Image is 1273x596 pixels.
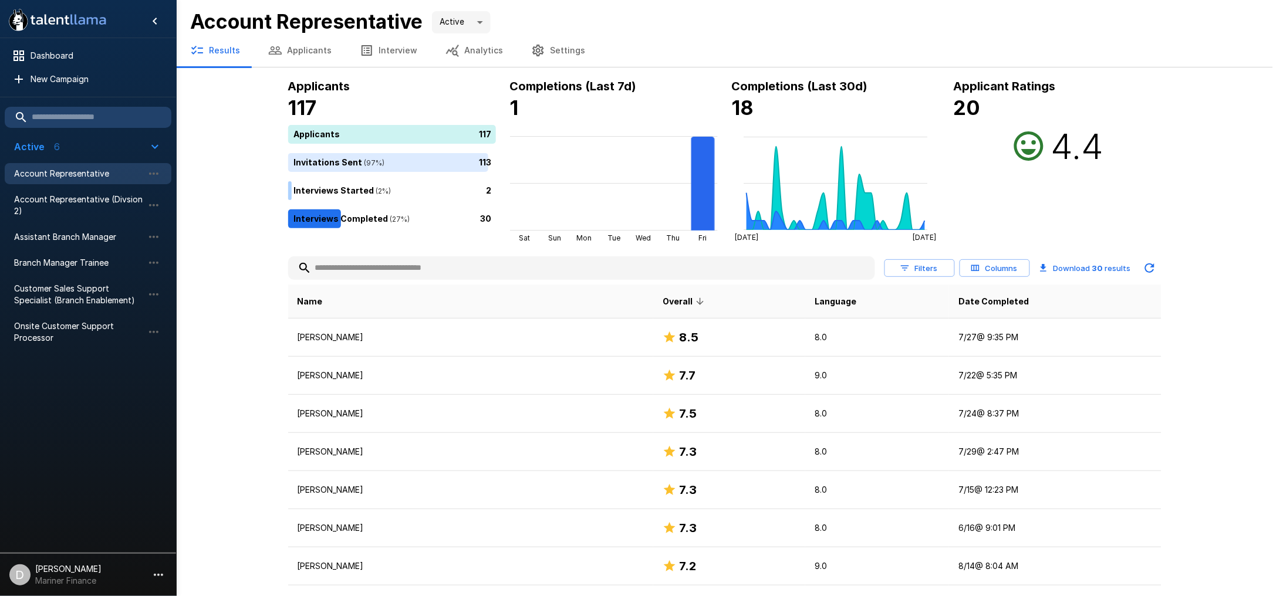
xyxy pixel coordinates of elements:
p: [PERSON_NAME] [298,522,644,534]
p: [PERSON_NAME] [298,331,644,343]
h6: 7.7 [679,366,695,385]
td: 7/24 @ 8:37 PM [949,395,1161,433]
p: 8.0 [815,522,940,534]
h6: 7.5 [679,404,697,423]
button: Settings [517,34,599,67]
span: Name [298,294,323,309]
td: 7/15 @ 12:23 PM [949,471,1161,509]
p: 117 [480,128,492,140]
b: Completions (Last 30d) [732,79,868,93]
p: 8.0 [815,484,940,496]
div: Active [432,11,491,33]
tspan: Thu [666,233,680,242]
h2: 4.4 [1051,125,1104,167]
span: Language [815,294,856,309]
tspan: Mon [576,233,592,242]
tspan: Sun [548,233,560,242]
p: [PERSON_NAME] [298,408,644,419]
span: Date Completed [958,294,1029,309]
p: 9.0 [815,370,940,381]
td: 6/16 @ 9:01 PM [949,509,1161,547]
td: 7/22 @ 5:35 PM [949,357,1161,395]
p: 9.0 [815,560,940,572]
p: 8.0 [815,408,940,419]
p: [PERSON_NAME] [298,560,644,572]
td: 8/14 @ 8:04 AM [949,547,1161,585]
h6: 8.5 [679,328,698,347]
p: [PERSON_NAME] [298,484,644,496]
p: 30 [481,212,492,225]
h6: 7.2 [679,557,696,575]
b: 20 [954,96,981,120]
p: 113 [480,156,492,168]
button: Download 30 results [1035,256,1136,280]
p: [PERSON_NAME] [298,446,644,458]
h6: 7.3 [679,480,697,499]
p: 2 [487,184,492,197]
span: Overall [663,294,708,309]
b: Completions (Last 7d) [510,79,637,93]
button: Analytics [431,34,517,67]
h6: 7.3 [679,442,697,461]
b: 18 [732,96,754,120]
tspan: [DATE] [913,233,936,242]
td: 7/27 @ 9:35 PM [949,319,1161,357]
button: Results [176,34,254,67]
b: Account Representative [190,9,423,33]
tspan: Fri [698,233,707,242]
tspan: Sat [519,233,530,242]
button: Interview [346,34,431,67]
tspan: Wed [636,233,651,242]
button: Columns [960,259,1030,277]
tspan: Tue [607,233,620,242]
b: 1 [510,96,519,120]
button: Filters [884,259,955,277]
p: [PERSON_NAME] [298,370,644,381]
td: 7/29 @ 2:47 PM [949,433,1161,471]
b: Applicant Ratings [954,79,1056,93]
h6: 7.3 [679,519,697,537]
b: 30 [1092,263,1103,273]
button: Applicants [254,34,346,67]
b: 117 [288,96,317,120]
button: Updated Today - 2:24 PM [1138,256,1161,280]
b: Applicants [288,79,350,93]
tspan: [DATE] [735,233,758,242]
p: 8.0 [815,446,940,458]
p: 8.0 [815,331,940,343]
